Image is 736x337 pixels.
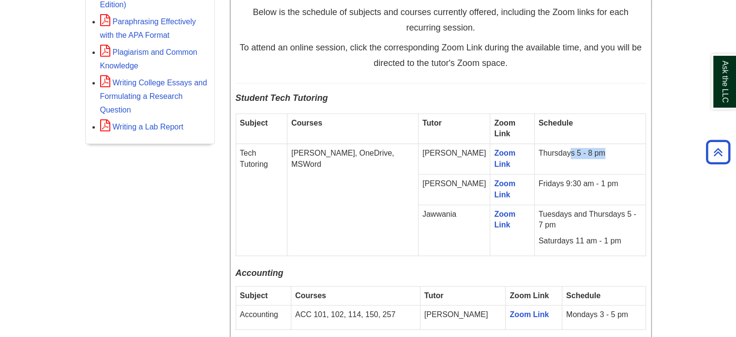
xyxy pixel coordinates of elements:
[494,210,515,229] a: Zoom Link
[539,236,642,247] p: Saturdays 11 am - 1 pm
[510,310,549,319] a: Zoom Link
[291,148,414,170] p: [PERSON_NAME], OneDrive, MSWord
[424,291,444,300] strong: Tutor
[494,119,515,138] strong: Zoom Link
[420,305,506,330] td: [PERSON_NAME]
[566,309,642,321] p: Mondays 3 - 5 pm
[253,7,628,32] span: Below is the schedule of subjects and courses currently offered, including the Zoom links for eac...
[100,123,183,131] a: Writing a Lab Report
[291,119,322,127] strong: Courses
[100,79,207,114] a: Writing College Essays and Formulating a Research Question
[236,93,328,103] span: Student Tech Tutoring
[418,205,490,256] td: Jawwania
[703,145,734,159] a: Back to Top
[422,119,442,127] strong: Tutor
[494,179,515,199] a: Zoom Link
[494,149,515,168] a: Zoom Link
[240,119,268,127] strong: Subject
[566,291,601,300] strong: Schedule
[295,309,416,321] p: ACC 101, 102, 114, 150, 257
[100,17,196,39] a: Paraphrasing Effectively with the APA Format
[240,291,268,300] strong: Subject
[236,144,287,256] td: Tech Tutoring
[100,48,197,70] a: Plagiarism and Common Knowledge
[510,291,549,300] strong: Zoom Link
[539,178,642,190] p: Fridays 9:30 am - 1 pm
[418,144,490,175] td: [PERSON_NAME]
[236,268,284,278] span: Accounting
[539,119,573,127] strong: Schedule
[236,305,291,330] td: Accounting
[418,174,490,205] td: [PERSON_NAME]
[539,209,642,231] p: Tuesdays and Thursdays 5 - 7 pm
[295,291,326,300] strong: Courses
[240,43,641,68] span: To attend an online session, click the corresponding Zoom Link during the available time, and you...
[539,148,642,159] p: Thursdays 5 - 8 pm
